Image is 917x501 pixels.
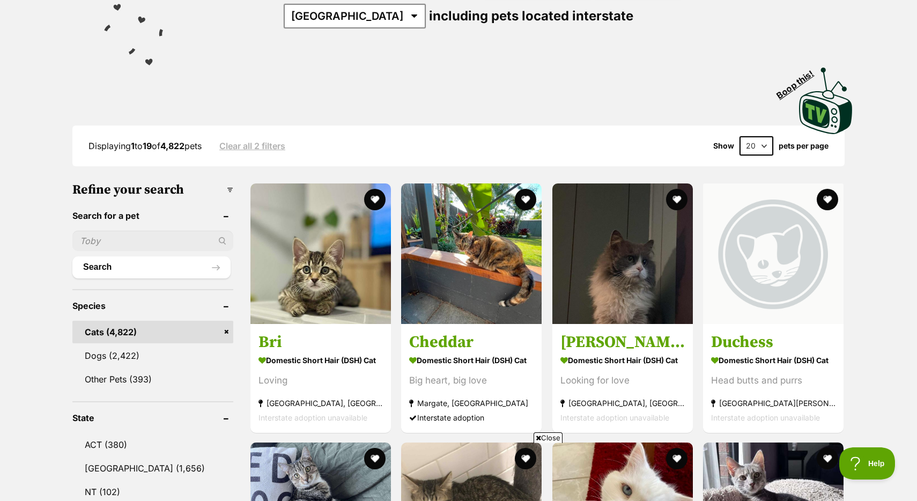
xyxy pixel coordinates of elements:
[258,352,383,367] strong: Domestic Short Hair (DSH) Cat
[72,256,231,278] button: Search
[560,373,685,387] div: Looking for love
[160,141,184,151] strong: 4,822
[817,448,838,469] button: favourite
[515,189,537,210] button: favourite
[409,352,534,367] strong: Domestic Short Hair (DSH) Cat
[219,141,285,151] a: Clear all 2 filters
[131,141,135,151] strong: 1
[560,331,685,352] h3: [PERSON_NAME]
[143,141,152,151] strong: 19
[713,142,734,150] span: Show
[72,413,233,423] header: State
[72,321,233,343] a: Cats (4,822)
[711,395,835,410] strong: [GEOGRAPHIC_DATA][PERSON_NAME][GEOGRAPHIC_DATA]
[401,183,542,324] img: Cheddar - Domestic Short Hair (DSH) Cat
[409,373,534,387] div: Big heart, big love
[198,447,719,496] iframe: Advertisement
[258,412,367,422] span: Interstate adoption unavailable
[409,395,534,410] strong: Margate, [GEOGRAPHIC_DATA]
[72,457,233,480] a: [GEOGRAPHIC_DATA] (1,656)
[72,301,233,311] header: Species
[775,62,824,100] span: Boop this!
[409,331,534,352] h3: Cheddar
[711,331,835,352] h3: Duchess
[560,352,685,367] strong: Domestic Short Hair (DSH) Cat
[817,189,838,210] button: favourite
[72,344,233,367] a: Dogs (2,422)
[401,323,542,432] a: Cheddar Domestic Short Hair (DSH) Cat Big heart, big love Margate, [GEOGRAPHIC_DATA] Interstate a...
[72,231,233,251] input: Toby
[409,410,534,424] div: Interstate adoption
[250,183,391,324] img: Bri - Domestic Short Hair (DSH) Cat
[82,217,161,322] img: https://img.kwcdn.com/product/open/2024-10-14/1728904101169-ef59ccaa5987403a88ed515d1093318b-good...
[711,373,835,387] div: Head butts and purrs
[72,433,233,456] a: ACT (380)
[552,183,693,324] img: Linus - Domestic Short Hair (DSH) Cat
[799,68,853,134] img: PetRescue TV logo
[839,447,896,480] iframe: Help Scout Beacon - Open
[258,331,383,352] h3: Bri
[72,211,233,220] header: Search for a pet
[552,323,693,432] a: [PERSON_NAME] Domestic Short Hair (DSH) Cat Looking for love [GEOGRAPHIC_DATA], [GEOGRAPHIC_DATA]...
[534,432,563,443] span: Close
[666,189,687,210] button: favourite
[72,182,233,197] h3: Refine your search
[799,58,853,136] a: Boop this!
[88,141,202,151] span: Displaying to of pets
[250,323,391,432] a: Bri Domestic Short Hair (DSH) Cat Loving [GEOGRAPHIC_DATA], [GEOGRAPHIC_DATA] Interstate adoption...
[258,395,383,410] strong: [GEOGRAPHIC_DATA], [GEOGRAPHIC_DATA]
[703,323,844,432] a: Duchess Domestic Short Hair (DSH) Cat Head butts and purrs [GEOGRAPHIC_DATA][PERSON_NAME][GEOGRAP...
[711,352,835,367] strong: Domestic Short Hair (DSH) Cat
[429,8,633,24] span: including pets located interstate
[560,412,669,422] span: Interstate adoption unavailable
[364,189,386,210] button: favourite
[560,395,685,410] strong: [GEOGRAPHIC_DATA], [GEOGRAPHIC_DATA]
[779,142,829,150] label: pets per page
[258,373,383,387] div: Loving
[711,412,820,422] span: Interstate adoption unavailable
[82,108,161,214] img: https://img.kwcdn.com/product/fancy/aa6ce4fb-cb50-4349-8c6f-bf5f75282c60.jpg?imageMogr2/strip/siz...
[72,368,233,391] a: Other Pets (393)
